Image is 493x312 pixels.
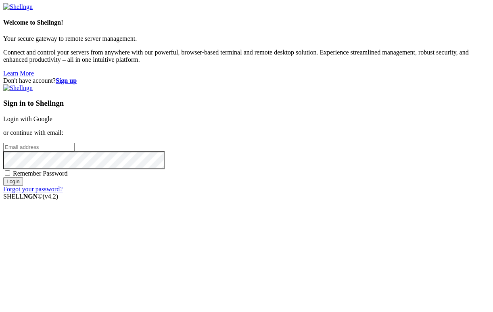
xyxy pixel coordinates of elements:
h4: Welcome to Shellngn! [3,19,490,26]
img: Shellngn [3,84,33,92]
input: Remember Password [5,170,10,176]
p: or continue with email: [3,129,490,136]
b: NGN [23,193,38,200]
h3: Sign in to Shellngn [3,99,490,108]
input: Email address [3,143,75,151]
a: Learn More [3,70,34,77]
a: Sign up [56,77,77,84]
span: Remember Password [13,170,68,177]
a: Forgot your password? [3,186,63,193]
input: Login [3,177,23,186]
div: Don't have account? [3,77,490,84]
span: 4.2.0 [43,193,58,200]
p: Your secure gateway to remote server management. [3,35,490,42]
span: SHELL © [3,193,58,200]
img: Shellngn [3,3,33,10]
p: Connect and control your servers from anywhere with our powerful, browser-based terminal and remo... [3,49,490,63]
a: Login with Google [3,115,52,122]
